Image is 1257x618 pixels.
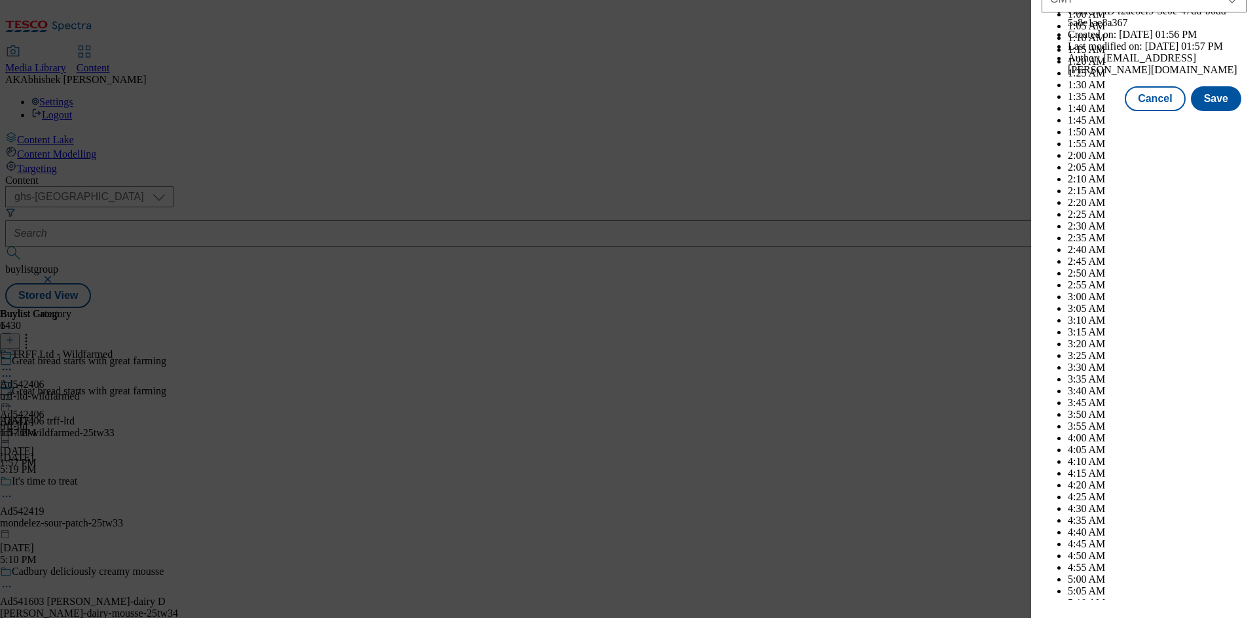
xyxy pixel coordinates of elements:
[1068,138,1247,150] li: 1:55 AM
[1068,267,1247,279] li: 2:50 AM
[1068,256,1247,267] li: 2:45 AM
[1068,150,1247,162] li: 2:00 AM
[1068,338,1247,350] li: 3:20 AM
[1068,91,1247,103] li: 1:35 AM
[1068,421,1247,432] li: 3:55 AM
[1068,232,1247,244] li: 2:35 AM
[1068,562,1247,574] li: 4:55 AM
[1191,86,1241,111] button: Save
[1068,162,1247,173] li: 2:05 AM
[1068,67,1247,79] li: 1:25 AM
[1068,197,1247,209] li: 2:20 AM
[1068,56,1247,67] li: 1:20 AM
[1068,303,1247,315] li: 3:05 AM
[1068,279,1247,291] li: 2:55 AM
[1068,32,1247,44] li: 1:10 AM
[1068,397,1247,409] li: 3:45 AM
[1068,79,1247,91] li: 1:30 AM
[1068,491,1247,503] li: 4:25 AM
[1125,86,1185,111] button: Cancel
[1068,209,1247,220] li: 2:25 AM
[1068,456,1247,468] li: 4:10 AM
[1068,385,1247,397] li: 3:40 AM
[1068,409,1247,421] li: 3:50 AM
[1068,362,1247,373] li: 3:30 AM
[1068,220,1247,232] li: 2:30 AM
[1068,326,1247,338] li: 3:15 AM
[1068,503,1247,515] li: 4:30 AM
[1068,468,1247,479] li: 4:15 AM
[1068,585,1247,597] li: 5:05 AM
[1068,373,1247,385] li: 3:35 AM
[1068,244,1247,256] li: 2:40 AM
[1068,515,1247,526] li: 4:35 AM
[1068,173,1247,185] li: 2:10 AM
[1068,114,1247,126] li: 1:45 AM
[1068,574,1247,585] li: 5:00 AM
[1068,20,1247,32] li: 1:05 AM
[1068,9,1247,20] li: 1:00 AM
[1068,44,1247,56] li: 1:15 AM
[1068,350,1247,362] li: 3:25 AM
[1068,550,1247,562] li: 4:50 AM
[1068,315,1247,326] li: 3:10 AM
[1068,103,1247,114] li: 1:40 AM
[1068,597,1247,609] li: 5:10 AM
[1068,126,1247,138] li: 1:50 AM
[1068,291,1247,303] li: 3:00 AM
[1068,444,1247,456] li: 4:05 AM
[1068,479,1247,491] li: 4:20 AM
[1068,432,1247,444] li: 4:00 AM
[1068,185,1247,197] li: 2:15 AM
[1068,526,1247,538] li: 4:40 AM
[1068,538,1247,550] li: 4:45 AM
